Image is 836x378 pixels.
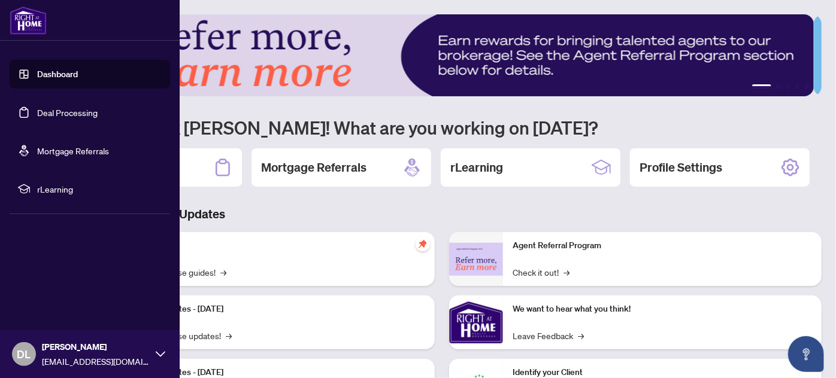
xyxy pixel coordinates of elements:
h2: Mortgage Referrals [261,159,366,176]
a: Check it out!→ [513,266,570,279]
span: DL [17,346,31,362]
h2: rLearning [450,159,503,176]
h3: Brokerage & Industry Updates [62,206,822,222]
h2: Profile Settings [640,159,722,176]
a: Dashboard [37,69,78,80]
img: Agent Referral Program [449,243,503,276]
a: Leave Feedback→ [513,329,584,342]
span: → [226,329,232,342]
img: We want to hear what you think! [449,295,503,349]
button: 5 [805,84,810,89]
p: Agent Referral Program [513,239,812,252]
p: Platform Updates - [DATE] [126,303,425,316]
img: Slide 0 [62,14,814,96]
a: Mortgage Referrals [37,145,109,156]
span: [PERSON_NAME] [42,340,150,353]
button: 2 [776,84,781,89]
span: pushpin [416,237,430,251]
button: 3 [786,84,790,89]
span: rLearning [37,182,162,196]
button: 4 [795,84,800,89]
span: → [564,266,570,279]
button: 1 [752,84,771,89]
span: [EMAIL_ADDRESS][DOMAIN_NAME] [42,355,150,368]
a: Deal Processing [37,107,98,118]
button: Open asap [788,336,824,372]
span: → [578,329,584,342]
img: logo [10,6,47,35]
p: We want to hear what you think! [513,303,812,316]
p: Self-Help [126,239,425,252]
span: → [220,266,226,279]
h1: Welcome back [PERSON_NAME]! What are you working on [DATE]? [62,116,822,139]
